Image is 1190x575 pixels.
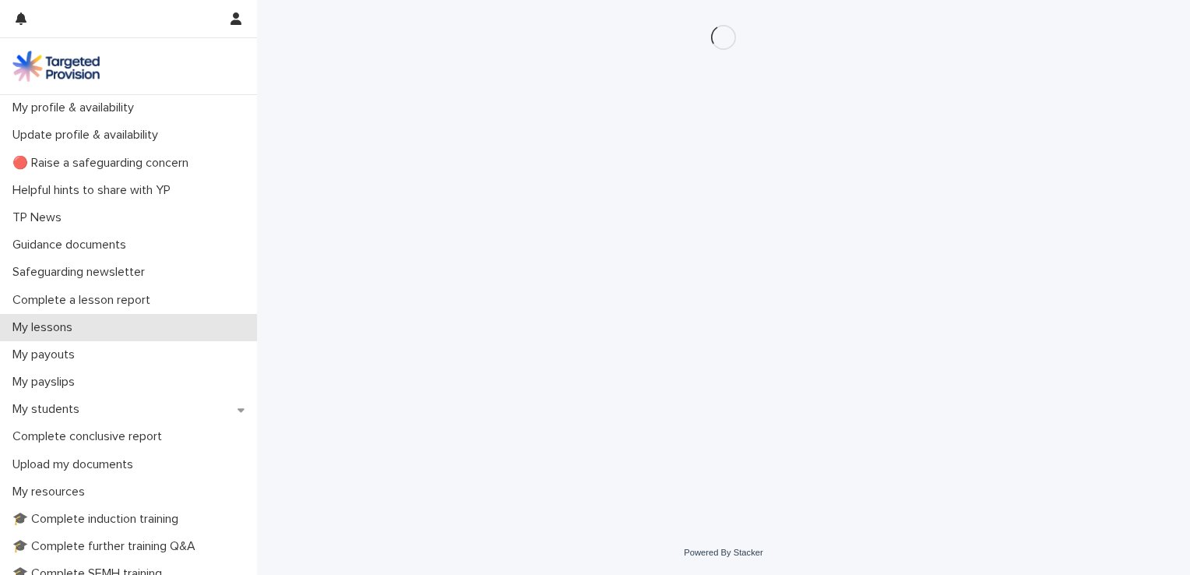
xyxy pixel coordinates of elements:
[6,156,201,171] p: 🔴 Raise a safeguarding concern
[6,485,97,499] p: My resources
[6,375,87,390] p: My payslips
[684,548,762,557] a: Powered By Stacker
[6,457,146,472] p: Upload my documents
[6,210,74,225] p: TP News
[6,512,191,527] p: 🎓 Complete induction training
[6,293,163,308] p: Complete a lesson report
[6,539,208,554] p: 🎓 Complete further training Q&A
[6,429,174,444] p: Complete conclusive report
[6,183,183,198] p: Helpful hints to share with YP
[6,265,157,280] p: Safeguarding newsletter
[6,347,87,362] p: My payouts
[6,402,92,417] p: My students
[6,238,139,252] p: Guidance documents
[12,51,100,82] img: M5nRWzHhSzIhMunXDL62
[6,320,85,335] p: My lessons
[6,128,171,143] p: Update profile & availability
[6,101,146,115] p: My profile & availability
